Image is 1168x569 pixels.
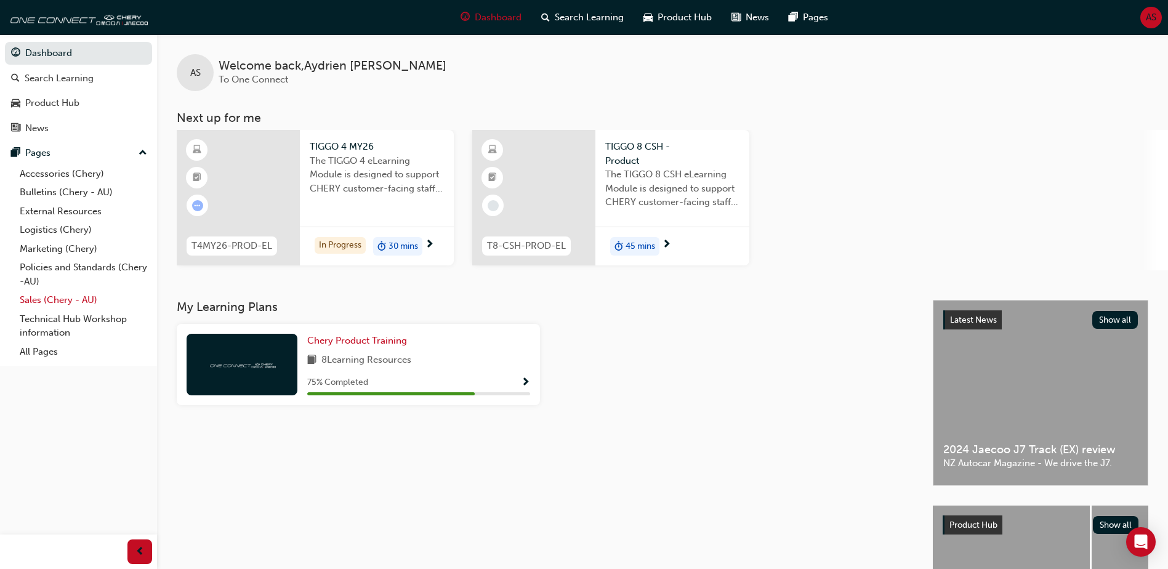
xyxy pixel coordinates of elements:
[315,237,366,254] div: In Progress
[15,240,152,259] a: Marketing (Chery)
[6,5,148,30] img: oneconnect
[177,300,913,314] h3: My Learning Plans
[15,183,152,202] a: Bulletins (Chery - AU)
[425,240,434,251] span: next-icon
[307,353,316,368] span: book-icon
[475,10,522,25] span: Dashboard
[157,111,1168,125] h3: Next up for me
[1146,10,1156,25] span: AS
[25,121,49,135] div: News
[15,202,152,221] a: External Resources
[307,376,368,390] span: 75 % Completed
[193,170,201,186] span: booktick-icon
[1126,527,1156,557] div: Open Intercom Messenger
[943,310,1138,330] a: Latest NewsShow all
[11,48,20,59] span: guage-icon
[15,220,152,240] a: Logistics (Chery)
[25,96,79,110] div: Product Hub
[488,142,497,158] span: learningResourceType_ELEARNING-icon
[943,515,1138,535] a: Product HubShow all
[605,140,739,167] span: TIGGO 8 CSH - Product
[521,375,530,390] button: Show Progress
[5,142,152,164] button: Pages
[1092,311,1138,329] button: Show all
[1140,7,1162,28] button: AS
[377,238,386,254] span: duration-icon
[5,117,152,140] a: News
[219,74,288,85] span: To One Connect
[658,10,712,25] span: Product Hub
[15,342,152,361] a: All Pages
[488,170,497,186] span: booktick-icon
[531,5,634,30] a: search-iconSearch Learning
[389,240,418,254] span: 30 mins
[192,200,203,211] span: learningRecordVerb_ATTEMPT-icon
[307,335,407,346] span: Chery Product Training
[135,544,145,560] span: prev-icon
[933,300,1148,486] a: Latest NewsShow all2024 Jaecoo J7 Track (EX) reviewNZ Autocar Magazine - We drive the J7.
[614,238,623,254] span: duration-icon
[949,520,997,530] span: Product Hub
[605,167,739,209] span: The TIGGO 8 CSH eLearning Module is designed to support CHERY customer-facing staff with the prod...
[15,258,152,291] a: Policies and Standards (Chery -AU)
[310,154,444,196] span: The TIGGO 4 eLearning Module is designed to support CHERY customer-facing staff with the product ...
[943,443,1138,457] span: 2024 Jaecoo J7 Track (EX) review
[634,5,722,30] a: car-iconProduct Hub
[208,358,276,370] img: oneconnect
[321,353,411,368] span: 8 Learning Resources
[789,10,798,25] span: pages-icon
[193,142,201,158] span: learningResourceType_ELEARNING-icon
[190,66,201,80] span: AS
[731,10,741,25] span: news-icon
[25,71,94,86] div: Search Learning
[15,291,152,310] a: Sales (Chery - AU)
[488,200,499,211] span: learningRecordVerb_NONE-icon
[662,240,671,251] span: next-icon
[555,10,624,25] span: Search Learning
[11,73,20,84] span: search-icon
[11,123,20,134] span: news-icon
[643,10,653,25] span: car-icon
[950,315,997,325] span: Latest News
[541,10,550,25] span: search-icon
[11,148,20,159] span: pages-icon
[139,145,147,161] span: up-icon
[521,377,530,389] span: Show Progress
[219,59,446,73] span: Welcome back , Aydrien [PERSON_NAME]
[779,5,838,30] a: pages-iconPages
[1093,516,1139,534] button: Show all
[11,98,20,109] span: car-icon
[746,10,769,25] span: News
[25,146,50,160] div: Pages
[5,92,152,115] a: Product Hub
[451,5,531,30] a: guage-iconDashboard
[310,140,444,154] span: TIGGO 4 MY26
[177,130,454,265] a: T4MY26-PROD-ELTIGGO 4 MY26The TIGGO 4 eLearning Module is designed to support CHERY customer-faci...
[487,239,566,253] span: T8-CSH-PROD-EL
[15,310,152,342] a: Technical Hub Workshop information
[307,334,412,348] a: Chery Product Training
[191,239,272,253] span: T4MY26-PROD-EL
[15,164,152,184] a: Accessories (Chery)
[722,5,779,30] a: news-iconNews
[5,39,152,142] button: DashboardSearch LearningProduct HubNews
[626,240,655,254] span: 45 mins
[5,67,152,90] a: Search Learning
[803,10,828,25] span: Pages
[461,10,470,25] span: guage-icon
[5,42,152,65] a: Dashboard
[472,130,749,265] a: T8-CSH-PROD-ELTIGGO 8 CSH - ProductThe TIGGO 8 CSH eLearning Module is designed to support CHERY ...
[943,456,1138,470] span: NZ Autocar Magazine - We drive the J7.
